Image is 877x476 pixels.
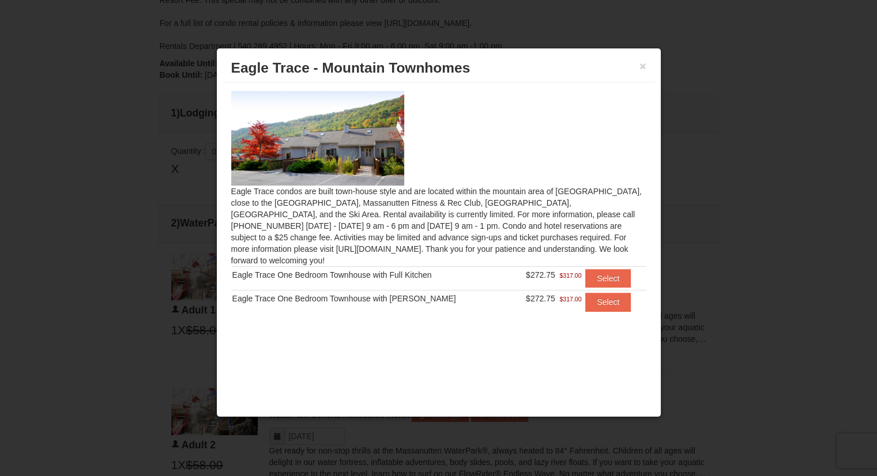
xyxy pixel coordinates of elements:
[526,270,555,279] span: $272.75
[639,61,646,72] button: ×
[231,60,471,75] span: Eagle Trace - Mountain Townhomes
[559,270,581,281] span: $317.00
[231,91,404,186] img: 19218983-1-9b289e55.jpg
[559,293,581,305] span: $317.00
[526,294,555,303] span: $272.75
[232,293,510,304] div: Eagle Trace One Bedroom Townhouse with [PERSON_NAME]
[585,293,631,311] button: Select
[232,269,510,281] div: Eagle Trace One Bedroom Townhouse with Full Kitchen
[223,82,655,334] div: Eagle Trace condos are built town-house style and are located within the mountain area of [GEOGRA...
[585,269,631,288] button: Select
